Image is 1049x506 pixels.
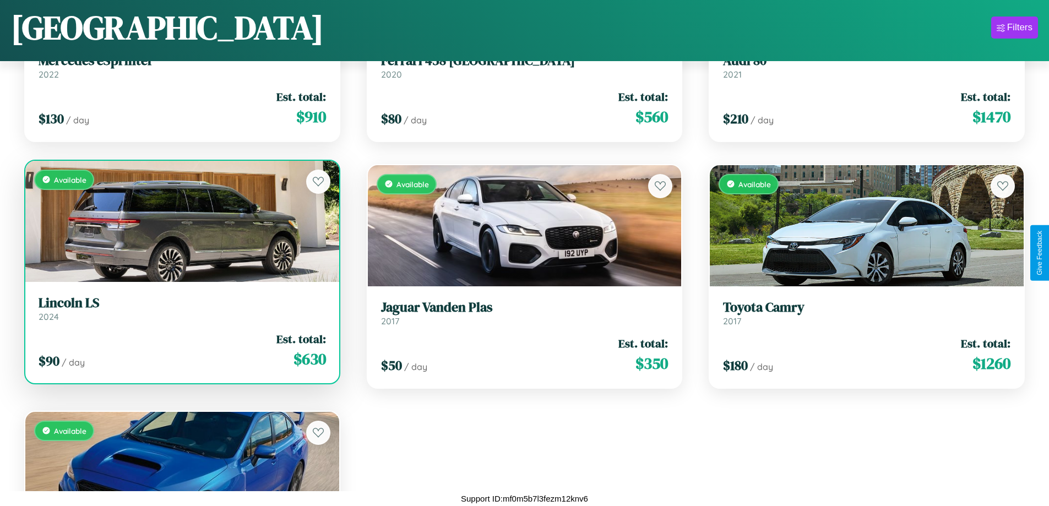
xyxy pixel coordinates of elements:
span: $ 560 [635,106,668,128]
div: Filters [1007,22,1032,33]
span: $ 80 [381,110,401,128]
span: Available [54,175,86,184]
span: / day [62,357,85,368]
span: $ 210 [723,110,748,128]
div: Give Feedback [1036,231,1043,275]
span: Available [396,179,429,189]
span: Est. total: [618,89,668,105]
span: / day [66,115,89,126]
span: $ 130 [39,110,64,128]
span: $ 630 [293,348,326,370]
span: $ 50 [381,356,402,374]
span: 2020 [381,69,402,80]
span: $ 910 [296,106,326,128]
span: Est. total: [961,335,1010,351]
h3: Toyota Camry [723,300,1010,315]
p: Support ID: mf0m5b7l3fezm12knv6 [461,491,588,506]
button: Filters [991,17,1038,39]
h3: Lincoln LS [39,295,326,311]
a: Ferrari 458 [GEOGRAPHIC_DATA]2020 [381,53,668,80]
h3: Mercedes eSprinter [39,53,326,69]
span: 2021 [723,69,742,80]
a: Lincoln LS2024 [39,295,326,322]
span: $ 1470 [972,106,1010,128]
a: Audi 802021 [723,53,1010,80]
span: Est. total: [961,89,1010,105]
span: / day [404,361,427,372]
span: 2022 [39,69,59,80]
span: / day [750,361,773,372]
h1: [GEOGRAPHIC_DATA] [11,5,324,50]
span: $ 1260 [972,352,1010,374]
span: Est. total: [276,89,326,105]
a: Toyota Camry2017 [723,300,1010,327]
span: Available [738,179,771,189]
a: Mercedes eSprinter2022 [39,53,326,80]
h3: Ferrari 458 [GEOGRAPHIC_DATA] [381,53,668,69]
span: Available [54,426,86,436]
span: Est. total: [618,335,668,351]
span: $ 90 [39,352,59,370]
a: Jaguar Vanden Plas2017 [381,300,668,327]
h3: Audi 80 [723,53,1010,69]
span: 2024 [39,311,59,322]
h3: Jaguar Vanden Plas [381,300,668,315]
span: Est. total: [276,331,326,347]
span: / day [751,115,774,126]
span: $ 180 [723,356,748,374]
span: / day [404,115,427,126]
span: 2017 [381,315,399,327]
span: $ 350 [635,352,668,374]
span: 2017 [723,315,741,327]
